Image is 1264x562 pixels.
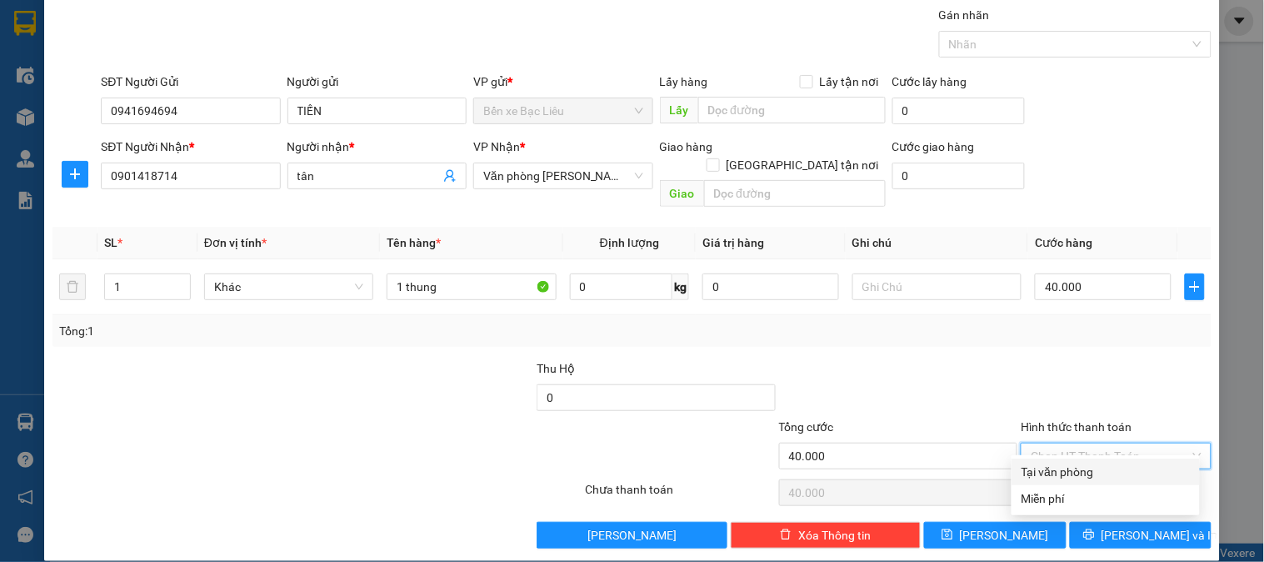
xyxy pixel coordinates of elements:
[287,73,467,91] div: Người gửi
[59,273,86,300] button: delete
[1070,522,1212,549] button: printer[PERSON_NAME] và In
[214,274,363,299] span: Khác
[1102,526,1218,544] span: [PERSON_NAME] và In
[702,236,764,249] span: Giá trị hàng
[62,168,87,181] span: plus
[698,97,886,123] input: Dọc đường
[101,138,280,156] div: SĐT Người Nhận
[1186,280,1204,294] span: plus
[387,236,441,249] span: Tên hàng
[892,163,1026,189] input: Cước giao hàng
[720,156,886,174] span: [GEOGRAPHIC_DATA] tận nơi
[62,161,88,188] button: plus
[892,75,967,88] label: Cước lấy hàng
[780,529,792,542] span: delete
[660,140,713,153] span: Giao hàng
[1185,273,1205,300] button: plus
[1083,529,1095,542] span: printer
[892,98,1026,124] input: Cước lấy hàng
[537,522,727,549] button: [PERSON_NAME]
[942,529,953,542] span: save
[704,180,886,207] input: Dọc đường
[387,273,556,300] input: VD: Bàn, Ghế
[892,140,975,153] label: Cước giao hàng
[660,180,704,207] span: Giao
[287,138,467,156] div: Người nhận
[779,420,834,434] span: Tổng cước
[1035,236,1092,249] span: Cước hàng
[813,73,886,91] span: Lấy tận nơi
[537,362,575,375] span: Thu Hộ
[672,273,689,300] span: kg
[660,75,708,88] span: Lấy hàng
[1021,420,1132,434] label: Hình thức thanh toán
[1022,463,1190,481] div: Tại văn phòng
[1022,489,1190,508] div: Miễn phí
[483,98,642,123] span: Bến xe Bạc Liêu
[600,236,659,249] span: Định lượng
[104,236,117,249] span: SL
[204,236,267,249] span: Đơn vị tính
[939,8,990,22] label: Gán nhãn
[960,526,1049,544] span: [PERSON_NAME]
[846,227,1028,259] th: Ghi chú
[473,140,520,153] span: VP Nhận
[852,273,1022,300] input: Ghi Chú
[924,522,1066,549] button: save[PERSON_NAME]
[583,480,777,509] div: Chưa thanh toán
[587,526,677,544] span: [PERSON_NAME]
[101,73,280,91] div: SĐT Người Gửi
[473,73,652,91] div: VP gửi
[660,97,698,123] span: Lấy
[798,526,871,544] span: Xóa Thông tin
[443,169,457,183] span: user-add
[483,163,642,188] span: Văn phòng Hồ Chí Minh
[702,273,839,300] input: 0
[731,522,921,549] button: deleteXóa Thông tin
[59,322,489,340] div: Tổng: 1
